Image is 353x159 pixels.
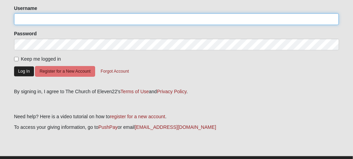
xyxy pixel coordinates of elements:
a: PushPay [99,124,118,130]
button: Register for a New Account [35,66,95,77]
span: Keep me logged in [21,56,61,62]
label: Username [14,5,37,12]
p: Need help? Here is a video tutorial on how to . [14,113,339,120]
div: By signing in, I agree to The Church of Eleven22's and . [14,88,339,95]
a: Privacy Policy [157,89,186,94]
a: [EMAIL_ADDRESS][DOMAIN_NAME] [135,124,216,130]
button: Forgot Account [96,66,133,77]
button: Log In [14,66,34,76]
p: To access your giving information, go to or email [14,124,339,131]
a: Terms of Use [121,89,149,94]
a: register for a new account [110,114,165,119]
input: Keep me logged in [14,57,19,61]
label: Password [14,30,37,37]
